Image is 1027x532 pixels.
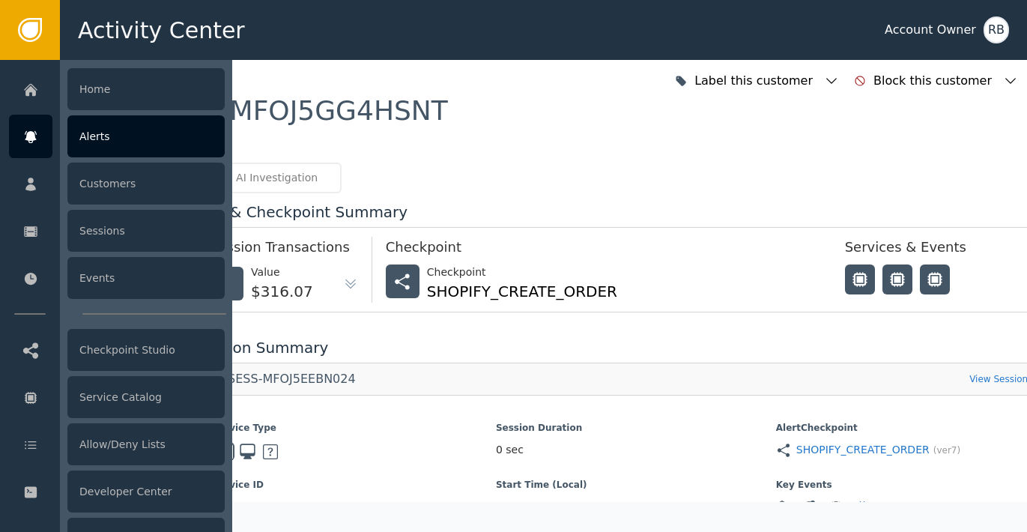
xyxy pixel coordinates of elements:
button: Label this customer [671,64,843,97]
div: Customers [67,163,225,205]
span: (ver 7 ) [933,444,960,457]
a: Checkpoint Studio [9,328,225,372]
div: Checkpoint [386,237,815,265]
div: Block this customer [873,72,996,90]
a: Sessions [9,209,225,253]
div: Developer Center [67,471,225,513]
button: Block this customer [850,64,1022,97]
a: Allow/Deny Lists [9,423,225,466]
span: DID-MFOJ5EE0GZJN [216,499,496,515]
div: 1 [804,501,814,512]
a: Home [9,67,225,111]
div: Value [251,265,313,280]
div: Checkpoint Studio [67,329,225,371]
div: Alert : ALRT-MFOJ5GG4HSNT [82,97,448,124]
span: Device ID [216,478,496,492]
a: Service Catalog [9,375,225,419]
div: Account Owner [885,21,976,39]
a: Events [9,256,225,300]
span: Session Duration [496,421,776,435]
a: Customers [9,162,225,205]
button: RB [984,16,1009,43]
div: 1 [831,501,841,512]
a: Alerts [9,115,225,158]
div: Home [67,68,225,110]
div: Services & Events [845,237,1025,265]
div: Session Transactions [210,237,358,265]
div: Allow/Deny Lists [67,423,225,465]
div: $316.07 [251,280,313,303]
span: [DATE] [557,499,592,515]
div: Sessions [67,210,225,252]
div: Alerts [67,115,225,157]
div: SESS-MFOJ5EEBN024 [228,372,356,387]
div: 1 [777,501,787,512]
div: Checkpoint [427,265,617,280]
div: Events [67,257,225,299]
span: 0 sec [496,442,524,458]
div: Service Catalog [67,376,225,418]
div: SHOPIFY_CREATE_ORDER [427,280,617,303]
a: Developer Center [9,470,225,513]
span: 06:04 PM [496,499,545,515]
span: Start Time (Local) [496,478,776,492]
span: Activity Center [78,13,245,47]
a: SHOPIFY_CREATE_ORDER [796,442,930,458]
div: Label this customer [694,72,817,90]
span: Device Type [216,421,496,435]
